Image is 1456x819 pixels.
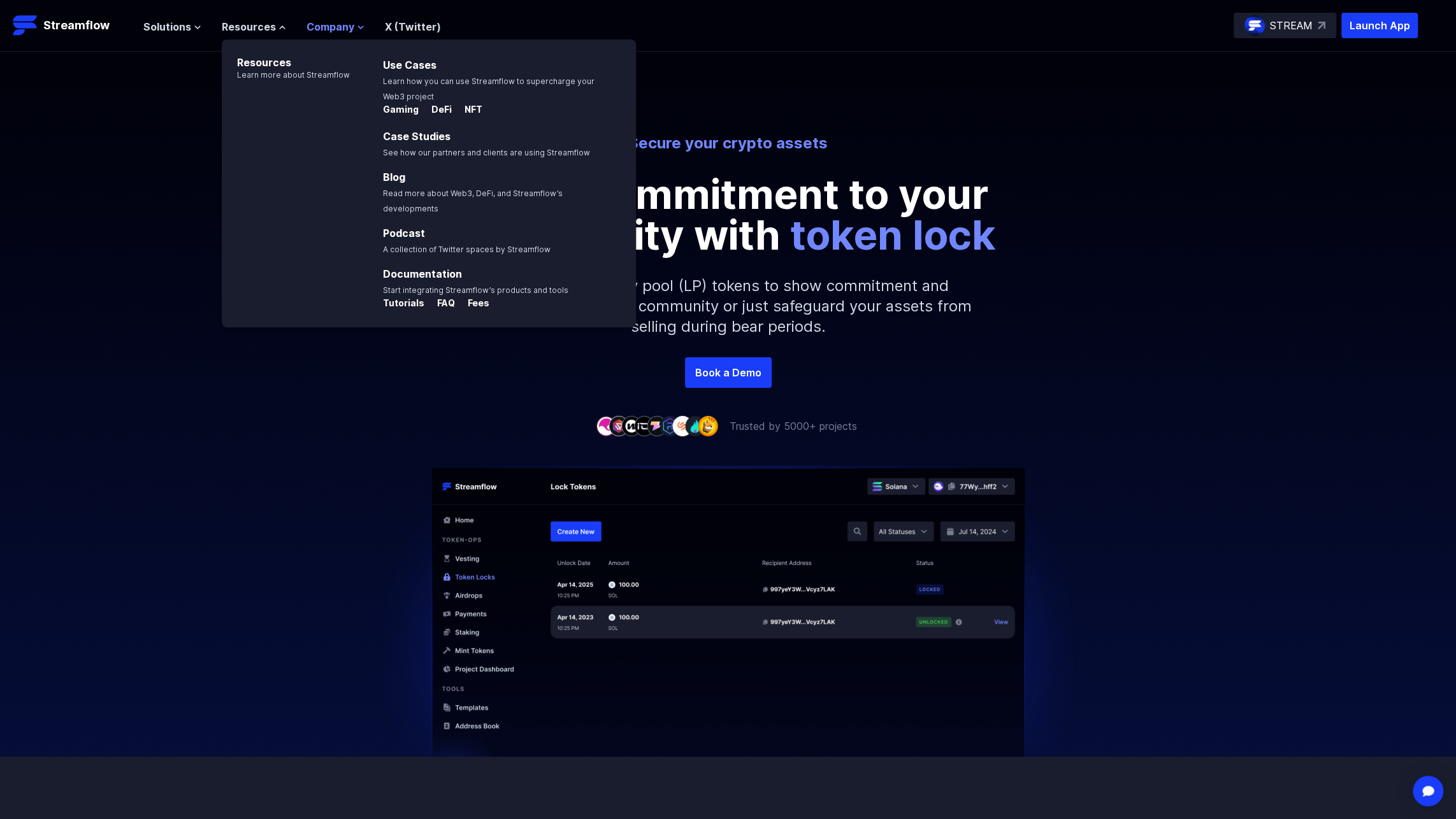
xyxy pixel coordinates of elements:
[685,416,705,436] img: company-8
[383,285,568,295] span: Start integrating Streamflow’s products and tools
[647,416,667,436] img: company-5
[1413,776,1443,806] div: Open Intercom Messenger
[1244,15,1265,36] img: streamflow-logo-circle.png
[13,13,38,38] img: Streamflow Logo
[383,148,590,157] span: See how our partners and clients are using Streamflow
[383,245,551,254] span: A collection of Twitter spaces by Streamflow
[365,466,1092,788] img: Hero Image
[427,297,455,310] p: FAQ
[427,298,458,311] a: FAQ
[660,416,680,436] img: company-6
[383,267,462,280] a: Documentation
[383,227,425,239] a: Podcast
[698,416,718,436] img: company-9
[306,19,364,34] button: Company
[222,19,276,34] span: Resources
[143,19,191,34] span: Solutions
[442,174,1015,255] p: Show commitment to your community with
[13,13,131,38] a: Streamflow
[222,39,350,70] p: Resources
[383,297,424,310] p: Tutorials
[621,416,642,436] img: company-3
[790,210,996,259] span: token lock
[375,133,1081,153] p: Secure your crypto assets
[421,103,452,116] p: DeFi
[1318,22,1325,29] img: top-right-arrow.svg
[383,189,563,213] span: Read more about Web3, DeFi, and Streamflow’s developments
[730,418,857,434] p: Trusted by 5000+ projects
[1234,13,1336,38] a: STREAM
[385,20,441,33] a: X (Twitter)
[383,103,419,116] p: Gaming
[1341,13,1418,38] button: Launch App
[383,298,427,311] a: Tutorials
[222,70,350,80] p: Learn more about Streamflow
[1270,18,1313,33] p: STREAM
[458,297,489,310] p: Fees
[383,130,450,143] a: Case Studies
[383,76,595,101] span: Learn how you can use Streamflow to supercharge your Web3 project
[685,357,772,388] a: Book a Demo
[143,19,201,34] button: Solutions
[306,19,354,34] span: Company
[458,298,489,311] a: Fees
[421,104,454,117] a: DeFi
[454,104,482,117] a: NFT
[383,104,421,117] a: Gaming
[454,255,1002,357] p: Lock your liquidity pool (LP) tokens to show commitment and transparency to your community or jus...
[454,103,482,116] p: NFT
[383,171,405,183] a: Blog
[596,416,616,436] img: company-1
[43,17,110,34] p: Streamflow
[672,416,693,436] img: company-7
[609,416,629,436] img: company-2
[634,416,654,436] img: company-4
[222,19,286,34] button: Resources
[383,59,436,71] a: Use Cases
